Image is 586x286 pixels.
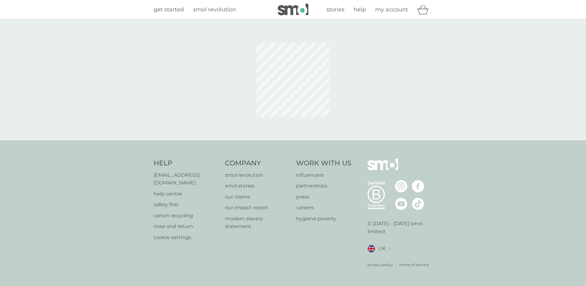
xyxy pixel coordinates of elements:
a: our claims [225,193,290,201]
a: help [354,5,366,14]
a: safety first [154,201,219,209]
h4: Help [154,159,219,168]
p: © [DATE] - [DATE] smol limited [367,220,433,235]
img: select a new location [389,247,390,250]
h4: Company [225,159,290,168]
a: partnerships [296,182,352,190]
a: our impact report [225,204,290,212]
img: smol [367,159,398,180]
img: visit the smol Instagram page [395,180,407,192]
a: smol stories [225,182,290,190]
a: smol revolution [193,5,236,14]
a: press [296,193,352,201]
span: my account [375,6,408,13]
img: UK flag [367,245,375,253]
div: basket [417,3,432,16]
img: visit the smol Tiktok page [412,198,424,210]
a: rinse and return [154,222,219,230]
span: help [354,6,366,13]
a: careers [296,204,352,212]
a: stories [326,5,344,14]
a: my account [375,5,408,14]
a: influencers [296,171,352,179]
span: get started [154,6,184,13]
a: hygiene poverty [296,215,352,223]
a: modern slavery statement [225,215,290,230]
a: privacy policy [367,262,393,268]
a: cookie settings [154,234,219,242]
a: smol revolution [225,171,290,179]
a: help centre [154,190,219,198]
img: visit the smol Facebook page [412,180,424,192]
a: [EMAIL_ADDRESS][DOMAIN_NAME] [154,171,219,187]
a: terms of service [399,262,429,268]
img: visit the smol Youtube page [395,198,407,210]
a: carton recycling [154,212,219,220]
img: smol [278,4,308,15]
span: smol revolution [193,6,236,13]
span: stories [326,6,344,13]
h4: Work With Us [296,159,352,168]
a: get started [154,5,184,14]
span: UK [378,245,386,253]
